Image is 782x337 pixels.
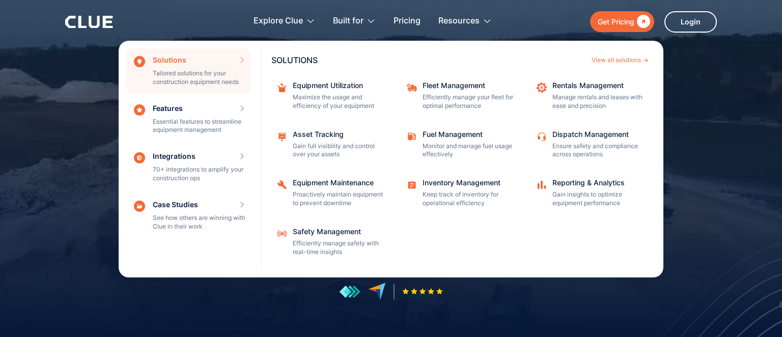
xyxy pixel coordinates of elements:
a: Fleet ManagementEfficiently manage your fleet for optimal performance [401,77,521,116]
img: Maintenance management icon [276,131,288,142]
img: analytics icon [536,179,547,190]
img: reviews at capterra [368,283,386,300]
img: repair icon image [536,82,547,93]
a: Login [664,11,717,33]
p: Monitor and manage fuel usage effectively [423,142,514,159]
div: SOLUTIONS [271,56,586,64]
div: Dispatch Management [552,131,644,138]
div: Fuel Management [423,131,514,138]
div: Equipment Maintenance [293,179,384,186]
img: Repairing icon [276,179,288,190]
div: Built for [333,5,376,37]
a: View all solutions [592,57,648,63]
div: Equipment Utilization [293,82,384,89]
img: Safety Management [276,228,288,239]
p: Maximize the usage and efficiency of your equipment [293,93,384,110]
p: Ensure safety and compliance across operations [552,142,644,159]
img: Five-star rating icon [402,288,443,295]
a: Rentals ManagementManage rentals and leases with ease and precision [531,77,651,116]
p: Gain insights to optimize equipment performance [552,190,644,208]
div: Rentals Management [552,82,644,89]
p: Keep track of inventory for operational efficiency [423,190,514,208]
img: Task checklist icon [406,179,417,190]
a: Fuel ManagementMonitor and manage fuel usage effectively [401,126,521,164]
a: Asset TrackingGain full visibility and control over your assets [271,126,391,164]
div: Resources [438,5,480,37]
div:  [634,15,650,28]
img: reviews at getapp [339,285,360,298]
nav: Explore Clue [65,38,717,277]
a: Safety ManagementEfficiently manage safety with real-time insights [271,223,391,262]
img: fleet repair icon [406,82,417,93]
a: Inventory ManagementKeep track of inventory for operational efficiency [401,174,521,213]
p: Gain full visibility and control over your assets [293,142,384,159]
div: View all solutions [592,57,641,63]
div: Fleet Management [423,82,514,89]
div: Built for [333,5,364,37]
a: Get Pricing [590,11,654,32]
div: Explore Clue [254,5,315,37]
p: Efficiently manage safety with real-time insights [293,239,384,257]
div: Get Pricing [598,15,634,28]
img: Customer support icon [536,131,547,142]
div: Explore Clue [254,5,303,37]
div: Resources [438,5,492,37]
div: Inventory Management [423,179,514,186]
a: Equipment UtilizationMaximize the usage and efficiency of your equipment [271,77,391,116]
img: fleet fuel icon [406,131,417,142]
p: Manage rentals and leases with ease and precision [552,93,644,110]
img: repairing box icon [276,82,288,93]
div: Safety Management [293,228,384,235]
a: Reporting & AnalyticsGain insights to optimize equipment performance [531,174,651,213]
p: Efficiently manage your fleet for optimal performance [423,93,514,110]
div: Reporting & Analytics [552,179,644,186]
p: Proactively maintain equipment to prevent downtime [293,190,384,208]
a: Pricing [394,5,421,37]
a: Equipment MaintenanceProactively maintain equipment to prevent downtime [271,174,391,213]
a: Dispatch ManagementEnsure safety and compliance across operations [531,126,651,164]
div: Asset Tracking [293,131,384,138]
